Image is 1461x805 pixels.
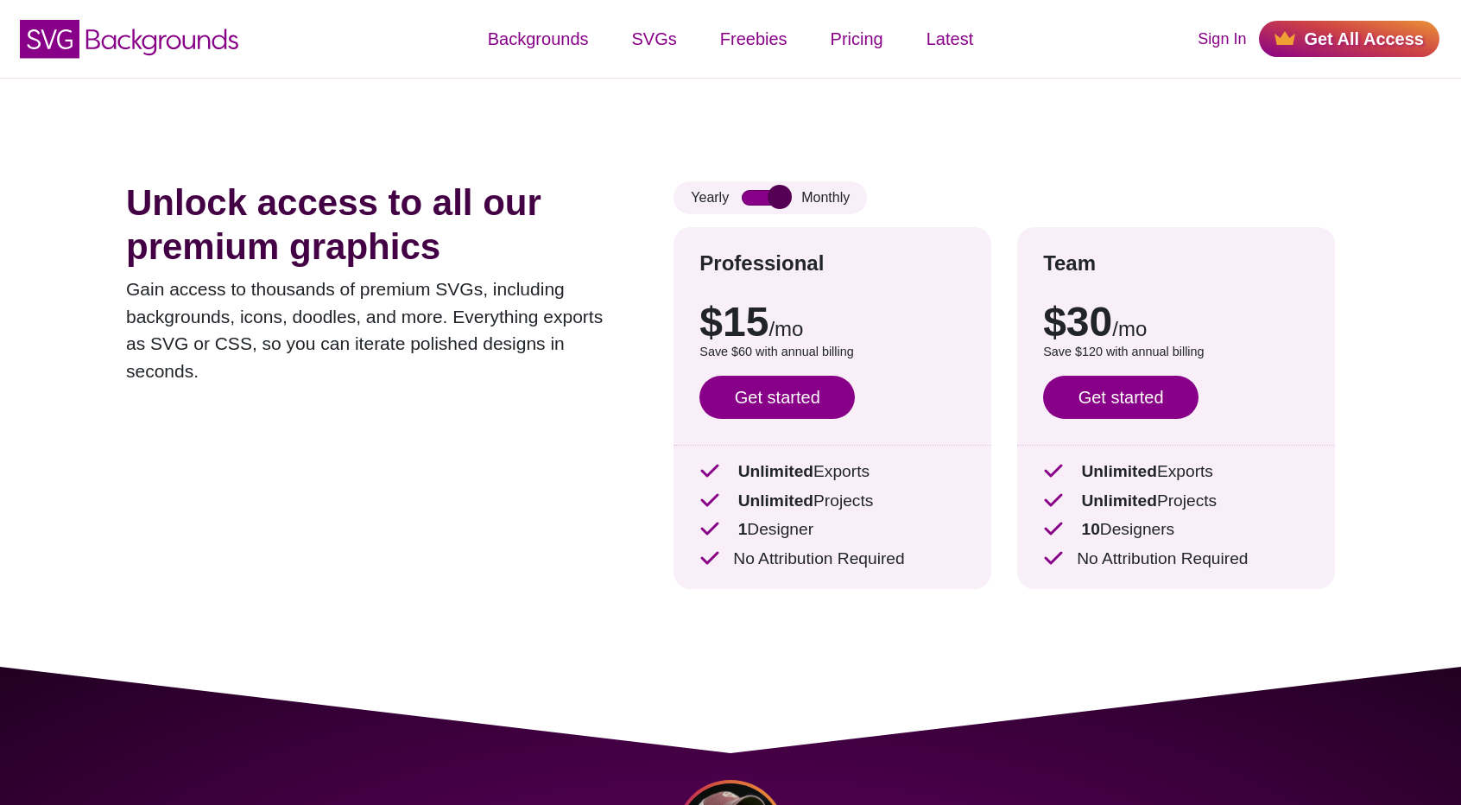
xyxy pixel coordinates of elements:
a: Get started [699,376,855,419]
strong: Unlimited [738,462,813,480]
p: No Attribution Required [1043,547,1309,572]
p: Designer [699,517,965,542]
p: Designers [1043,517,1309,542]
div: Yearly Monthly [674,181,867,214]
a: Latest [905,13,995,65]
p: No Attribution Required [699,547,965,572]
h1: Unlock access to all our premium graphics [126,181,622,269]
a: SVGs [610,13,699,65]
strong: Professional [699,251,824,275]
p: Exports [699,460,965,485]
a: Sign In [1198,28,1246,51]
strong: 10 [1081,520,1099,538]
p: Projects [1043,489,1309,514]
p: Projects [699,489,965,514]
a: Freebies [699,13,809,65]
strong: Team [1043,251,1096,275]
strong: Unlimited [1081,462,1156,480]
a: Pricing [809,13,905,65]
p: Gain access to thousands of premium SVGs, including backgrounds, icons, doodles, and more. Everyt... [126,276,622,384]
a: Get All Access [1259,21,1439,57]
p: Exports [1043,460,1309,485]
p: Save $60 with annual billing [699,343,965,362]
a: Backgrounds [466,13,610,65]
p: $15 [699,301,965,343]
span: /mo [1112,317,1147,340]
p: Save $120 with annual billing [1043,343,1309,362]
p: $30 [1043,301,1309,343]
a: Get started [1043,376,1199,419]
strong: Unlimited [1081,491,1156,510]
strong: Unlimited [738,491,813,510]
span: /mo [768,317,803,340]
strong: 1 [738,520,748,538]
